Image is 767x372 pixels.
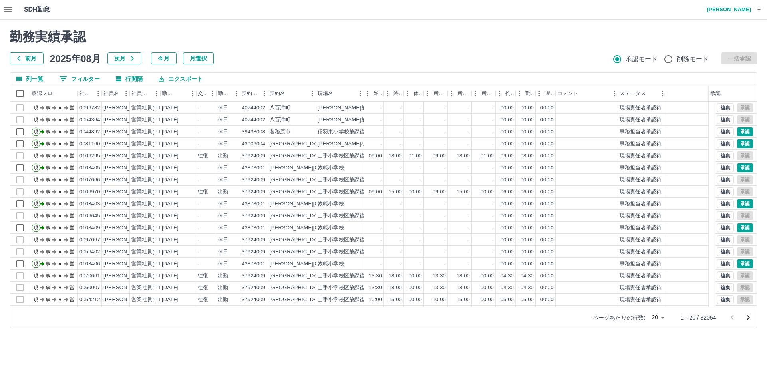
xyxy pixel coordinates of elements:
div: 09:00 [501,152,514,160]
div: 09:00 [369,152,382,160]
button: 編集 [717,199,734,208]
div: 00:00 [501,116,514,124]
button: 今月 [151,52,177,64]
div: 37924009 [242,188,265,196]
div: 00:00 [521,140,534,148]
div: 00:00 [521,176,534,184]
div: 00:00 [540,200,554,208]
div: - [400,140,402,148]
div: - [468,104,470,112]
div: 0106295 [79,152,100,160]
text: 営 [70,189,74,195]
div: [PERSON_NAME] [103,200,147,208]
h5: 2025年08月 [50,52,101,64]
div: - [400,176,402,184]
div: 18:00 [457,152,470,160]
div: - [198,128,199,136]
button: 編集 [717,235,734,244]
text: 事 [46,177,50,183]
text: Ａ [58,201,62,207]
text: 現 [34,189,38,195]
div: 出勤 [218,152,228,160]
div: 00:00 [540,116,554,124]
button: メニュー [151,88,163,99]
div: - [492,176,494,184]
div: 43873001 [242,164,265,172]
button: 編集 [717,247,734,256]
div: 勤務区分 [218,85,230,102]
div: 所定開始 [433,85,446,102]
div: 拘束 [505,85,514,102]
button: 次のページへ [740,310,756,326]
text: 現 [34,141,38,147]
div: - [380,104,382,112]
div: コメント [556,85,618,102]
div: - [420,176,422,184]
div: - [444,176,446,184]
div: 勤務日 [160,85,196,102]
div: 0081160 [79,140,100,148]
div: 勤務 [516,85,536,102]
text: 事 [46,129,50,135]
div: 00:00 [540,140,554,148]
div: 00:00 [501,128,514,136]
button: 前月 [10,52,44,64]
text: 営 [70,201,74,207]
div: [PERSON_NAME]小学校 [318,140,377,148]
div: 00:00 [481,188,494,196]
button: 承認 [737,223,753,232]
div: 15:00 [389,188,402,196]
text: 現 [34,165,38,171]
div: - [198,116,199,124]
div: 承認フロー [32,85,58,102]
div: - [380,128,382,136]
div: 00:00 [409,188,422,196]
div: 承認 [710,85,721,102]
text: Ａ [58,129,62,135]
div: 00:00 [540,104,554,112]
text: 事 [46,165,50,171]
div: 休日 [218,200,228,208]
button: 行間隔 [109,73,149,85]
div: 承認 [709,85,750,102]
h2: 勤務実績承認 [10,29,757,44]
div: 現場名 [318,85,333,102]
button: 編集 [717,271,734,280]
div: 往復 [198,188,208,196]
div: 営業社員(PT契約) [131,116,173,124]
div: - [400,128,402,136]
div: 社員番号 [79,85,92,102]
div: 契約名 [268,85,316,102]
button: メニュー [608,88,620,99]
text: 現 [34,129,38,135]
div: 00:00 [501,164,514,172]
div: - [468,164,470,172]
div: - [420,200,422,208]
div: 休日 [218,140,228,148]
text: 事 [46,117,50,123]
div: - [492,164,494,172]
text: Ａ [58,165,62,171]
text: 営 [70,177,74,183]
div: [PERSON_NAME][GEOGRAPHIC_DATA] [270,164,368,172]
div: [PERSON_NAME] [103,128,147,136]
div: [PERSON_NAME] [103,188,147,196]
div: 出勤 [218,188,228,196]
button: 次月 [107,52,141,64]
div: - [380,176,382,184]
div: 契約コード [242,85,258,102]
text: Ａ [58,141,62,147]
button: メニュー [258,88,270,99]
div: 社員区分 [130,85,160,102]
div: - [468,140,470,148]
text: Ａ [58,153,62,159]
div: - [380,164,382,172]
div: 0106970 [79,188,100,196]
div: 承認フロー [30,85,78,102]
button: 編集 [717,163,734,172]
div: - [400,116,402,124]
div: - [420,140,422,148]
div: 00:00 [540,176,554,184]
div: 営業社員(PT契約) [131,140,173,148]
button: エクスポート [152,73,209,85]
